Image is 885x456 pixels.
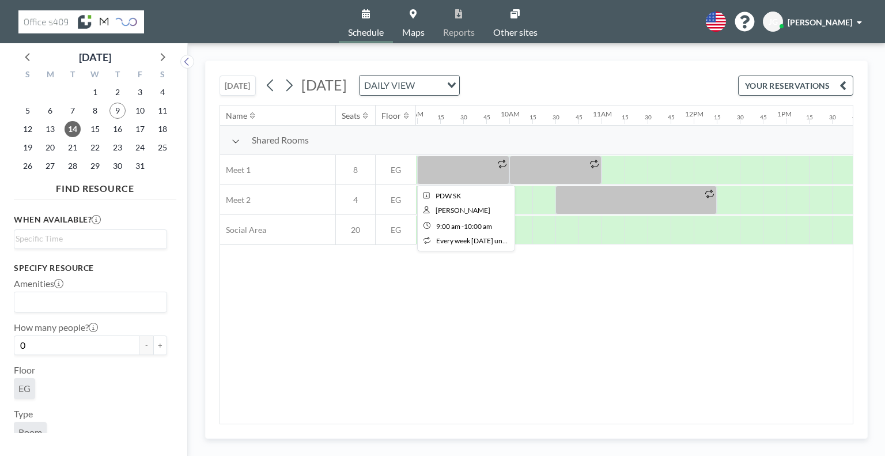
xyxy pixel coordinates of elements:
div: 45 [576,114,583,121]
span: JG [769,17,778,27]
input: Search for option [16,232,160,245]
label: Amenities [14,278,63,289]
span: Reports [443,28,475,37]
span: PDW SK [436,191,461,200]
h4: FIND RESOURCE [14,178,176,194]
div: 30 [737,114,744,121]
span: Sunday, October 26, 2025 [20,158,36,174]
img: organization-logo [18,10,144,33]
span: [PERSON_NAME] [788,17,852,27]
button: YOUR RESERVATIONS [738,76,853,96]
span: Sunday, October 5, 2025 [20,103,36,119]
span: EG [376,225,416,235]
div: Seats [342,111,360,121]
div: [DATE] [79,49,111,65]
span: Wednesday, October 29, 2025 [87,158,103,174]
span: Monday, October 13, 2025 [42,121,58,137]
button: [DATE] [220,76,256,96]
div: 30 [460,114,467,121]
span: DAILY VIEW [362,78,417,93]
div: 15 [714,114,721,121]
span: Monday, October 20, 2025 [42,140,58,156]
div: Search for option [14,292,167,312]
span: 8 [336,165,375,175]
span: Wednesday, October 15, 2025 [87,121,103,137]
label: Floor [14,364,35,376]
div: S [151,68,173,83]
span: Friday, October 10, 2025 [132,103,148,119]
span: Sara Keller [436,206,490,214]
span: Meet 1 [220,165,251,175]
div: 11AM [593,110,612,118]
div: Search for option [14,230,167,247]
div: 30 [829,114,836,121]
div: 15 [806,114,813,121]
div: T [106,68,128,83]
span: Monday, October 27, 2025 [42,158,58,174]
div: 45 [483,114,490,121]
span: Room [18,427,42,438]
span: 20 [336,225,375,235]
span: Thursday, October 2, 2025 [109,84,126,100]
div: S [17,68,39,83]
div: 9AM [409,110,423,118]
div: W [84,68,107,83]
button: - [139,336,153,355]
div: 30 [645,114,652,121]
div: T [62,68,84,83]
span: every week [DATE] until [DATE] [436,236,531,245]
span: Maps [402,28,425,37]
span: Sunday, October 12, 2025 [20,121,36,137]
span: - [462,222,464,231]
div: 15 [437,114,444,121]
h3: Specify resource [14,263,167,273]
div: 45 [852,114,859,121]
span: Saturday, October 18, 2025 [154,121,171,137]
div: Name [226,111,247,121]
span: Saturday, October 11, 2025 [154,103,171,119]
span: Thursday, October 30, 2025 [109,158,126,174]
div: Search for option [360,76,459,95]
span: Friday, October 17, 2025 [132,121,148,137]
span: EG [376,165,416,175]
span: Thursday, October 16, 2025 [109,121,126,137]
span: Monday, October 6, 2025 [42,103,58,119]
span: Schedule [348,28,384,37]
span: Sunday, October 19, 2025 [20,140,36,156]
span: Wednesday, October 22, 2025 [87,140,103,156]
div: F [128,68,151,83]
span: Saturday, October 4, 2025 [154,84,171,100]
div: 30 [553,114,559,121]
span: Tuesday, October 28, 2025 [65,158,81,174]
div: M [39,68,62,83]
span: Wednesday, October 1, 2025 [87,84,103,100]
span: 4 [336,195,375,205]
span: EG [376,195,416,205]
span: Meet 2 [220,195,251,205]
span: Tuesday, October 7, 2025 [65,103,81,119]
label: How many people? [14,322,98,333]
div: 15 [622,114,629,121]
span: Friday, October 3, 2025 [132,84,148,100]
div: 10AM [501,110,520,118]
span: Friday, October 24, 2025 [132,140,148,156]
span: Social Area [220,225,266,235]
div: 12PM [685,110,704,118]
div: 45 [668,114,675,121]
input: Search for option [16,295,160,310]
span: [DATE] [301,76,347,93]
span: EG [18,383,31,394]
span: Saturday, October 25, 2025 [154,140,171,156]
div: 1PM [777,110,792,118]
div: Floor [381,111,401,121]
input: Search for option [418,78,440,93]
span: Wednesday, October 8, 2025 [87,103,103,119]
span: 9:00 AM [436,222,460,231]
span: Friday, October 31, 2025 [132,158,148,174]
label: Type [14,408,33,420]
span: Thursday, October 23, 2025 [109,140,126,156]
button: + [153,336,167,355]
span: 10:00 AM [464,222,492,231]
div: 45 [760,114,767,121]
span: Tuesday, October 21, 2025 [65,140,81,156]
